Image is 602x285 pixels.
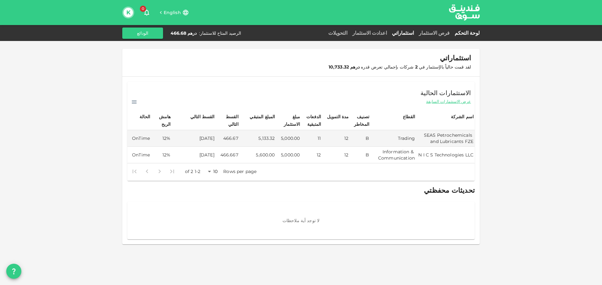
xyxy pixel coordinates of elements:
td: 5,133.32 [240,130,276,147]
td: B [350,147,370,163]
div: القسط التالي [190,113,215,120]
div: القسط التالي [217,113,239,128]
div: اسم الشركة [451,113,474,120]
td: SEAS Petrochemicals and Lubricants FZE [416,130,475,147]
span: English [164,10,181,15]
span: لا توجد أية ملاحظات [283,218,319,223]
div: المبلغ المتبقي [250,113,275,120]
td: 12 [322,130,350,147]
div: الدفعات المتبقية [302,113,321,128]
div: القطاع [399,113,415,120]
td: 12 [301,147,322,163]
div: درهم 466.68 [171,30,197,36]
div: مدة التمويل [327,113,349,120]
td: OnTime [127,130,151,147]
img: logo [441,0,488,24]
td: 12 [322,147,350,163]
div: هامش الربح [152,113,171,128]
div: تصنيف المخاطر [351,113,369,128]
span: عرض الاستثمارات السابقة [426,99,471,104]
strong: درهم 10,733.32 [329,64,360,70]
div: الحالة [135,113,150,120]
div: الرصيد المتاح للاستثمار : [199,30,241,36]
td: OnTime [127,147,151,163]
a: استثماراتي [389,30,416,36]
td: 5,000.00 [276,130,301,147]
span: استثماراتي [440,54,471,63]
td: N I C S Technologies LLC [416,147,475,163]
span: 0 [140,6,146,12]
button: question [6,264,21,279]
div: مبلغ الاستثمار [277,113,300,128]
td: 5,000.00 [276,147,301,163]
td: 12% [151,147,172,163]
a: اعدادت الاستثمار [350,30,389,36]
a: logo [449,0,480,24]
td: 11 [301,130,322,147]
a: التحويلات [326,30,350,36]
td: B [350,130,370,147]
a: لوحة التحكم [452,30,480,36]
button: K [124,8,133,17]
button: الودائع [122,28,163,39]
td: 466.67 [216,130,240,147]
a: فرص الاستثمار [416,30,452,36]
td: Information & Communication [370,147,416,163]
div: 10 [206,167,221,176]
td: 12% [151,130,172,147]
strong: 2 [415,64,418,70]
span: الاستثمارات الحالية [420,88,471,98]
td: Trading [370,130,416,147]
button: 0 [140,6,153,19]
span: لقد قمت حالياً بالإستثمار في شركات بإجمالي تعرض قدره [329,64,471,70]
p: Rows per page [223,168,256,175]
span: تحديثات محفظتي [424,186,475,195]
td: 466.667 [216,147,240,163]
td: 5,600.00 [240,147,276,163]
td: [DATE] [172,130,215,147]
td: [DATE] [172,147,215,163]
p: 1-2 of 2 [185,168,200,175]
